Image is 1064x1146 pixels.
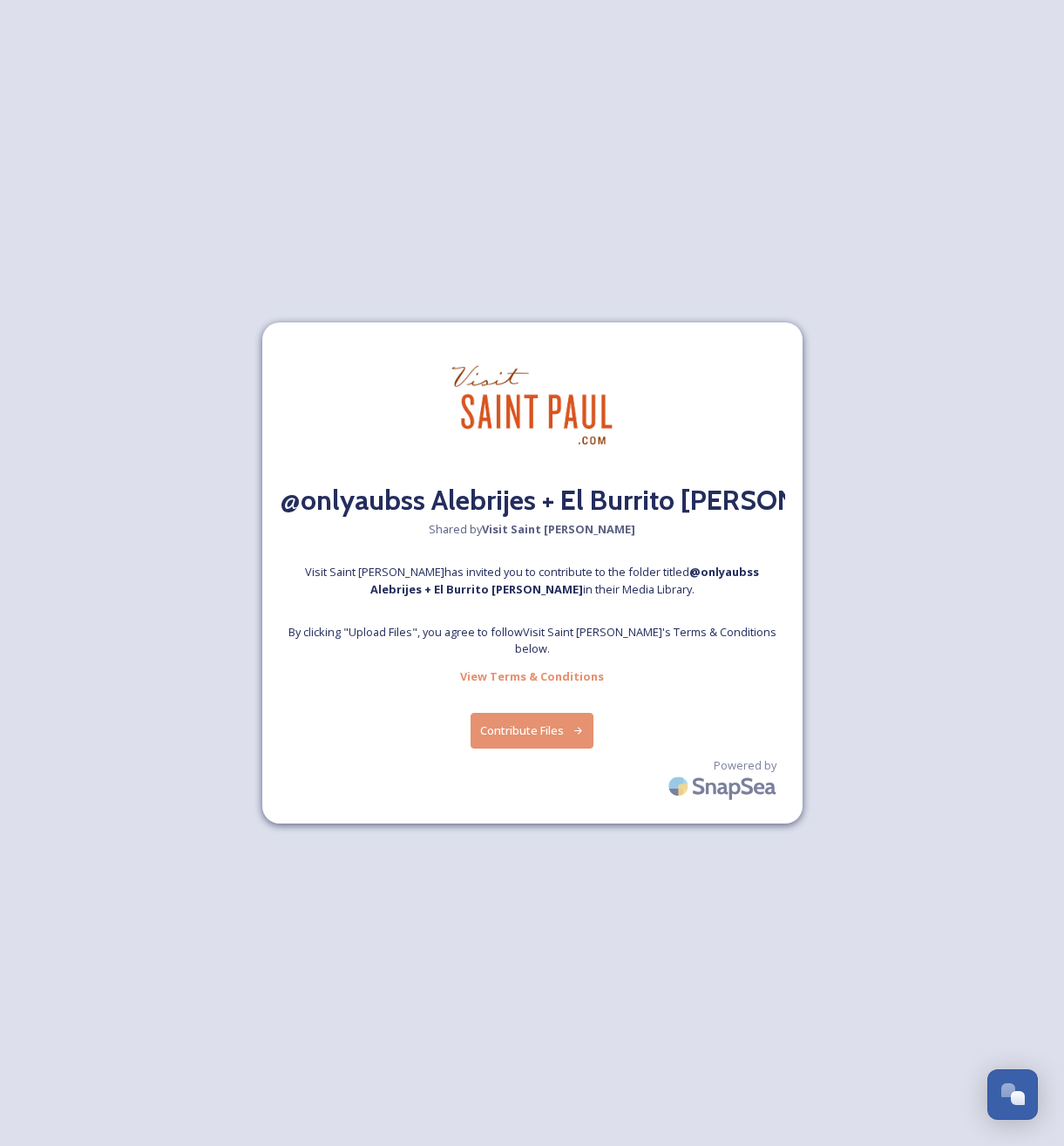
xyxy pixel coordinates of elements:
[714,757,776,774] span: Powered by
[280,624,785,657] span: By clicking "Upload Files", you agree to follow Visit Saint [PERSON_NAME] 's Terms & Conditions b...
[460,666,604,687] a: View Terms & Conditions
[280,479,785,521] h2: @onlyaubss Alebrijes + El Burrito [PERSON_NAME]
[370,564,760,596] strong: @onlyaubss Alebrijes + El Burrito [PERSON_NAME]
[280,564,785,597] span: Visit Saint [PERSON_NAME] has invited you to contribute to the folder titled in their Media Library.
[663,766,785,807] img: SnapSea Logo
[429,521,635,538] span: Shared by
[482,521,635,537] strong: Visit Saint [PERSON_NAME]
[445,340,620,471] img: visit_sp.jpg
[987,1069,1038,1120] button: Open Chat
[471,713,593,749] button: Contribute Files
[460,668,604,684] strong: View Terms & Conditions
